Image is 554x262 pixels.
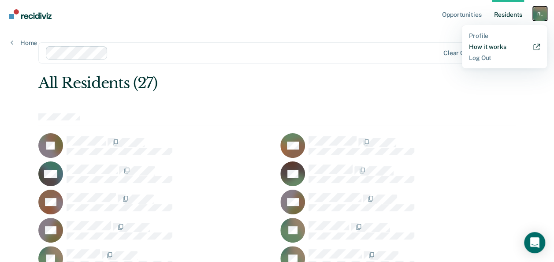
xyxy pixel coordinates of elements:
img: Recidiviz [9,9,52,19]
a: Home [11,39,37,47]
div: All Residents (27) [38,74,420,92]
a: Log Out [469,54,540,62]
div: Open Intercom Messenger [524,232,545,253]
div: R L [533,7,547,21]
button: Profile dropdown button [533,7,547,21]
a: Profile [469,32,540,40]
a: How it works [469,43,540,51]
div: Clear case managers [443,49,505,57]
